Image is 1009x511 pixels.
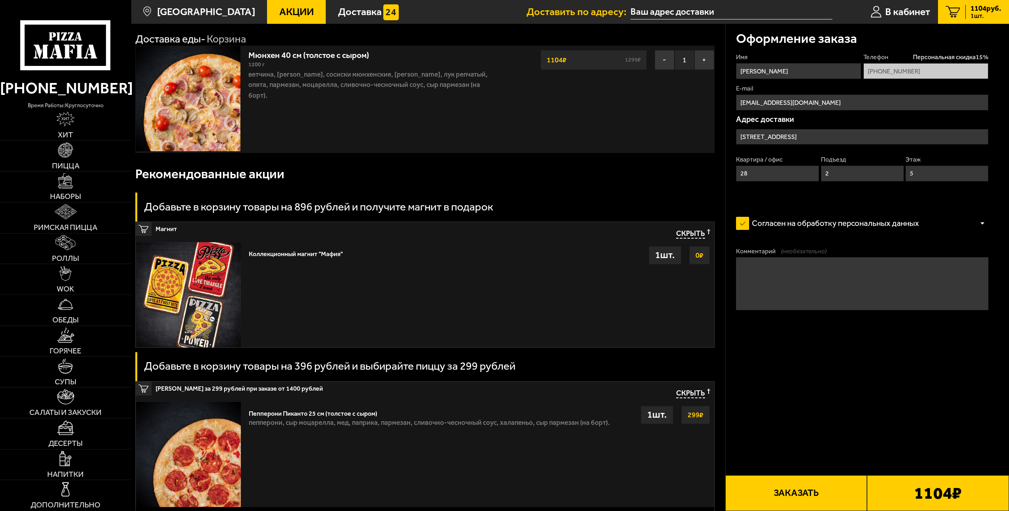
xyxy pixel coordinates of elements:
[736,247,988,256] label: Комментарий
[136,401,714,507] a: Пепперони Пиканто 25 см (толстое с сыром)пепперони, сыр Моцарелла, мед, паприка, пармезан, сливоч...
[55,378,76,386] span: Супы
[863,53,988,62] label: Телефон
[248,47,379,60] a: Мюнхен 40 см (толстое с сыром)
[863,63,988,79] input: +7 (
[338,7,382,17] span: Доставка
[971,13,1001,19] span: 1 шт.
[736,94,988,110] input: @
[630,5,832,19] input: Ваш адрес доставки
[736,53,861,62] label: Имя
[57,285,74,293] span: WOK
[905,155,988,164] label: Этаж
[623,57,642,63] s: 1299 ₽
[736,213,929,234] label: Согласен на обработку персональных данных
[48,440,83,447] span: Десерты
[781,247,826,256] span: (необязательно)
[725,475,867,511] button: Заказать
[156,222,503,232] span: Магнит
[914,485,962,501] b: 1104 ₽
[157,7,255,17] span: [GEOGRAPHIC_DATA]
[249,246,343,258] div: Коллекционный магнит "Мафия"
[694,248,705,263] strong: 0 ₽
[527,7,630,17] span: Доставить по адресу:
[29,409,102,416] span: Салаты и закуски
[736,116,988,123] p: Адрес доставки
[207,32,246,46] div: Корзина
[885,7,930,17] span: В кабинет
[676,389,705,398] span: Скрыть
[649,246,681,264] div: 1 шт.
[545,52,569,67] strong: 1104 ₽
[736,84,988,93] label: E-mail
[736,32,857,45] h3: Оформление заказа
[686,407,705,422] strong: 299 ₽
[135,33,206,45] a: Доставка еды-
[641,406,673,424] div: 1 шт.
[34,224,97,231] span: Римская пицца
[971,5,1001,12] span: 1104 руб.
[249,406,610,417] div: Пепперони Пиканто 25 см (толстое с сыром)
[144,361,515,372] h3: Добавьте в корзину товары на 396 рублей и выбирайте пиццу за 299 рублей
[58,131,73,139] span: Хит
[821,155,904,164] label: Подъезд
[50,193,81,200] span: Наборы
[383,4,399,20] img: 15daf4d41897b9f0e9f617042186c801.svg
[144,201,493,212] h3: Добавьте в корзину товары на 896 рублей и получите магнит в подарок
[135,8,211,24] h1: Ваш заказ
[736,63,861,79] input: Имя
[676,389,710,398] button: Скрыть
[736,155,819,164] label: Квартира / офис
[52,162,79,170] span: Пицца
[694,50,714,70] button: +
[136,242,714,347] a: Коллекционный магнит "Мафия"0₽1шт.
[249,417,610,432] p: пепперони, сыр Моцарелла, мед, паприка, пармезан, сливочно-чесночный соус, халапеньо, сыр пармеза...
[676,229,710,239] button: Скрыть
[50,347,81,355] span: Горячее
[135,167,284,180] h3: Рекомендованные акции
[47,471,84,478] span: Напитки
[248,69,500,100] p: ветчина, [PERSON_NAME], сосиски мюнхенские, [PERSON_NAME], лук репчатый, опята, пармезан, моцарел...
[913,53,988,62] span: Персональная скидка 15 %
[248,61,265,68] span: 1200 г
[52,255,79,262] span: Роллы
[655,50,675,70] button: −
[279,7,314,17] span: Акции
[31,501,100,509] span: Дополнительно
[676,229,705,239] span: Скрыть
[675,50,694,70] span: 1
[156,382,503,392] span: [PERSON_NAME] за 299 рублей при заказе от 1400 рублей
[52,316,79,324] span: Обеды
